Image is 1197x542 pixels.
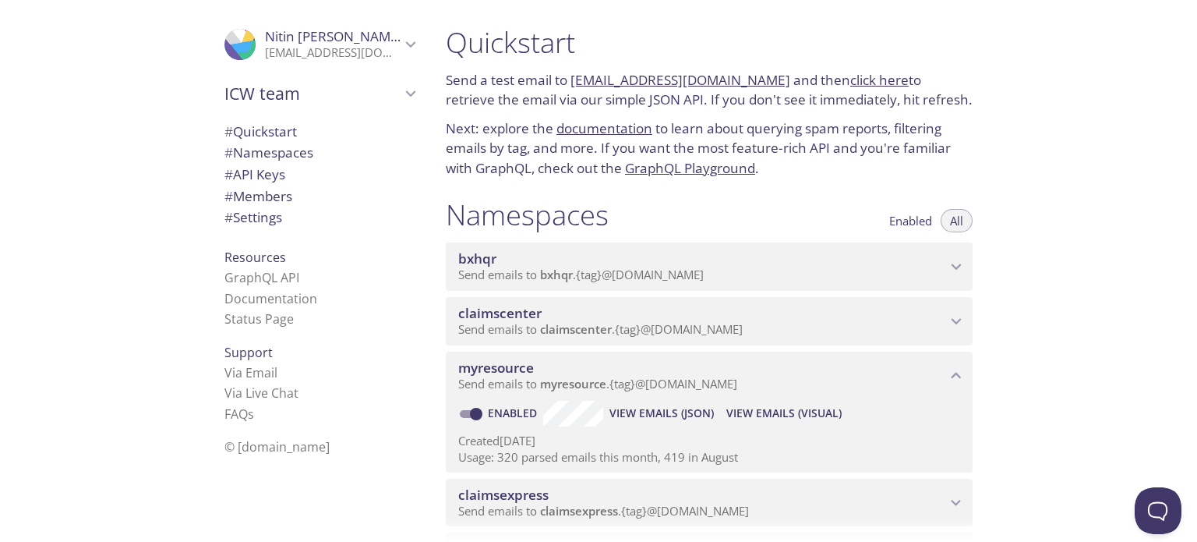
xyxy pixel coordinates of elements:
[603,401,720,426] button: View Emails (JSON)
[720,401,848,426] button: View Emails (Visual)
[726,404,842,423] span: View Emails (Visual)
[446,243,973,291] div: bxhqr namespace
[458,449,960,466] p: Usage: 320 parsed emails this month, 419 in August
[248,406,254,423] span: s
[540,376,606,391] span: myresource
[224,269,299,286] a: GraphQL API
[941,209,973,232] button: All
[458,267,704,282] span: Send emails to . {tag} @[DOMAIN_NAME]
[540,503,618,519] span: claimsexpress
[212,142,427,164] div: Namespaces
[224,83,401,105] span: ICW team
[1135,487,1181,534] iframe: Help Scout Beacon - Open
[446,25,973,60] h1: Quickstart
[212,207,427,228] div: Team Settings
[556,119,652,137] a: documentation
[224,438,330,455] span: © [DOMAIN_NAME]
[212,73,427,114] div: ICW team
[458,304,542,322] span: claimscenter
[224,364,277,381] a: Via Email
[446,479,973,527] div: claimsexpress namespace
[446,70,973,110] p: Send a test email to and then to retrieve the email via our simple JSON API. If you don't see it ...
[224,249,286,266] span: Resources
[224,406,254,423] a: FAQ
[224,122,233,140] span: #
[458,503,749,519] span: Send emails to . {tag} @[DOMAIN_NAME]
[446,119,973,179] p: Next: explore the to learn about querying spam reports, filtering emails by tag, and more. If you...
[224,165,285,183] span: API Keys
[570,71,790,89] a: [EMAIL_ADDRESS][DOMAIN_NAME]
[458,486,549,504] span: claimsexpress
[458,250,496,267] span: bxhqr
[224,143,313,161] span: Namespaces
[224,187,233,205] span: #
[446,352,973,400] div: myresource namespace
[224,384,298,402] a: Via Live Chat
[458,359,534,377] span: myresource
[540,267,573,282] span: bxhqr
[458,376,737,391] span: Send emails to . {tag} @[DOMAIN_NAME]
[458,321,743,337] span: Send emails to . {tag} @[DOMAIN_NAME]
[224,344,273,361] span: Support
[224,208,233,226] span: #
[212,121,427,143] div: Quickstart
[625,159,755,177] a: GraphQL Playground
[446,197,609,232] h1: Namespaces
[212,164,427,186] div: API Keys
[224,290,317,307] a: Documentation
[212,19,427,70] div: Nitin Jindal
[265,45,401,61] p: [EMAIL_ADDRESS][DOMAIN_NAME]
[212,186,427,207] div: Members
[540,321,612,337] span: claimscenter
[850,71,909,89] a: click here
[458,433,960,449] p: Created [DATE]
[446,297,973,345] div: claimscenter namespace
[224,143,233,161] span: #
[224,165,233,183] span: #
[224,187,292,205] span: Members
[224,310,294,328] a: Status Page
[224,122,297,140] span: Quickstart
[265,27,403,45] span: Nitin [PERSON_NAME]
[609,404,714,423] span: View Emails (JSON)
[880,209,941,232] button: Enabled
[486,406,543,420] a: Enabled
[224,208,282,226] span: Settings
